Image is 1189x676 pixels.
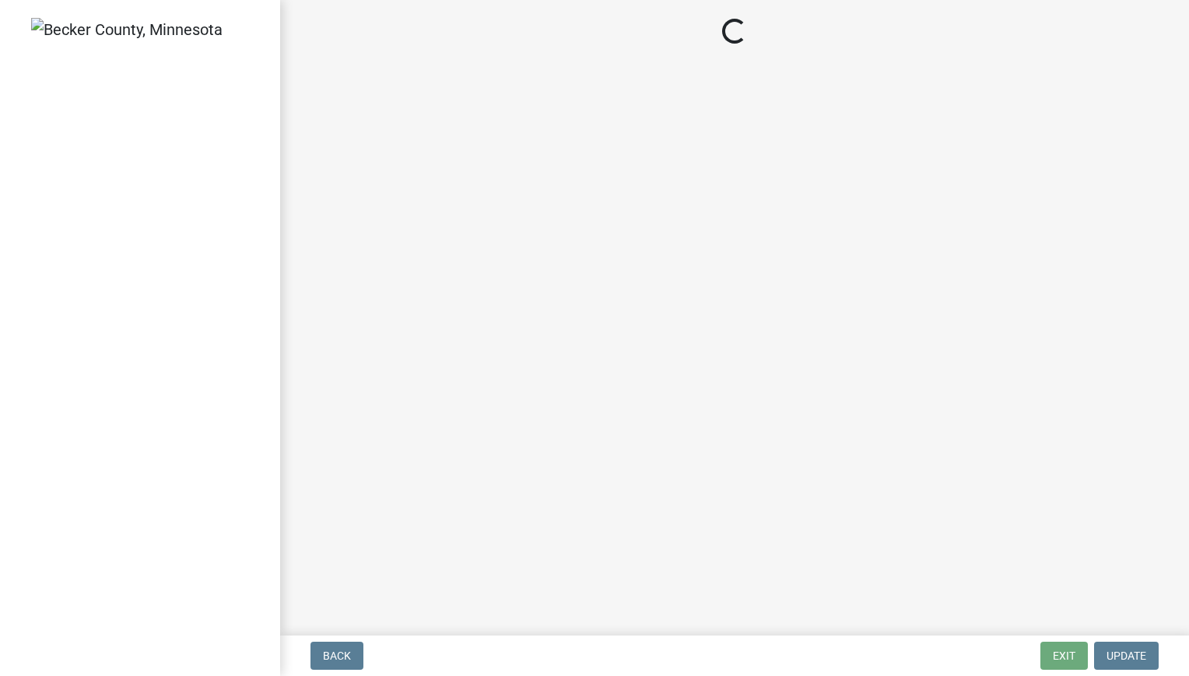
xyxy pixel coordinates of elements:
[310,642,363,670] button: Back
[323,650,351,662] span: Back
[31,18,223,41] img: Becker County, Minnesota
[1107,650,1146,662] span: Update
[1094,642,1159,670] button: Update
[1040,642,1088,670] button: Exit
